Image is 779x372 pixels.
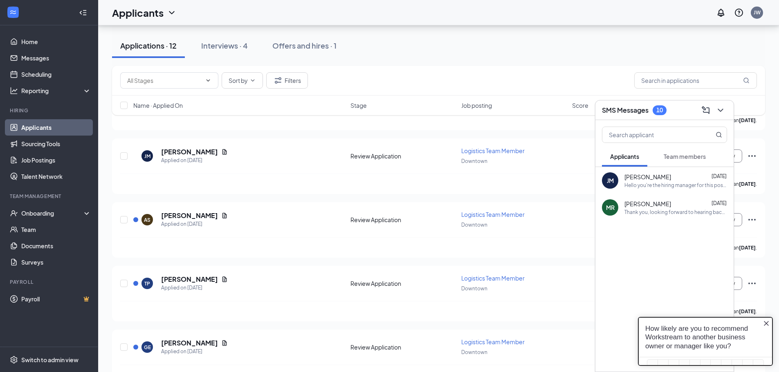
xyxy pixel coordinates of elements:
svg: ChevronDown [249,77,256,84]
span: Job posting [461,101,492,109]
span: Logistics Team Member [461,338,525,345]
svg: ChevronDown [716,105,725,115]
span: [DATE] [712,200,727,206]
span: Logistics Team Member [461,211,525,218]
a: Sourcing Tools [21,136,91,152]
svg: Collapse [79,9,87,17]
svg: Document [221,276,228,283]
svg: ChevronDown [167,8,177,18]
svg: Notifications [716,8,726,18]
button: ComposeMessage [699,104,712,117]
a: Applicants [21,119,91,136]
input: Search applicant [602,127,699,143]
span: Sort by [229,78,248,83]
span: [PERSON_NAME] [624,200,671,208]
a: Messages [21,50,91,66]
button: 8 [100,49,111,76]
button: 0 [15,49,26,76]
svg: Document [221,340,228,346]
a: PayrollCrown [21,291,91,307]
div: Applied on [DATE] [161,220,228,228]
a: Scheduling [21,66,91,82]
svg: Ellipses [747,215,757,225]
button: Filter Filters [266,72,308,89]
a: Talent Network [21,168,91,185]
a: Documents [21,238,91,254]
svg: Settings [10,356,18,364]
div: Offers and hires · 1 [272,40,337,51]
span: Score [572,101,588,109]
span: [PERSON_NAME] [624,173,671,181]
svg: UserCheck [10,209,18,217]
svg: ComposeMessage [701,105,711,115]
input: All Stages [127,76,202,85]
div: JW [754,9,761,16]
div: Review Application [350,279,456,287]
b: [DATE] [739,308,756,314]
span: Downtown [461,158,487,164]
svg: Document [221,212,228,219]
span: Downtown [461,285,487,292]
a: Team [21,221,91,238]
div: JM [607,176,614,185]
svg: ChevronDown [205,77,211,84]
div: Hiring [10,107,90,114]
div: Reporting [21,87,92,95]
span: Applicants [610,153,639,160]
input: Search in applications [634,72,757,89]
span: Stage [350,101,367,109]
h5: [PERSON_NAME] [161,147,218,156]
svg: Ellipses [747,278,757,288]
a: Surveys [21,254,91,270]
span: Team members [664,153,706,160]
div: MR [606,203,615,212]
button: 6 [79,49,90,76]
iframe: Sprig User Feedback Dialog [632,311,779,372]
span: Name · Applied On [133,101,183,109]
span: Logistics Team Member [461,147,525,154]
svg: Analysis [10,87,18,95]
span: [DATE] [712,173,727,179]
a: Home [21,33,91,50]
button: Sort byChevronDown [222,72,263,89]
div: Review Application [350,152,456,160]
div: Interviews · 4 [201,40,248,51]
div: 10 [656,107,663,114]
svg: Filter [273,76,283,85]
div: Team Management [10,193,90,200]
b: [DATE] [739,181,756,187]
div: Onboarding [21,209,84,217]
button: 4 [58,49,69,76]
button: 1 [26,49,37,76]
button: 3 [47,49,58,76]
button: 10 [121,49,132,76]
button: 9 [110,49,121,76]
div: Applied on [DATE] [161,347,228,356]
div: Review Application [350,216,456,224]
svg: WorkstreamLogo [9,8,17,16]
div: Applications · 12 [120,40,177,51]
div: Hello you're the hiring manager for this position ? [624,182,727,189]
h1: Applicants [112,6,164,20]
span: Downtown [461,349,487,355]
svg: Document [221,149,228,155]
div: AS [144,216,150,223]
svg: MagnifyingGlass [716,131,722,138]
button: ChevronDown [714,104,727,117]
div: Applied on [DATE] [161,156,228,165]
a: Job Postings [21,152,91,168]
svg: MagnifyingGlass [743,77,750,84]
div: Payroll [10,278,90,285]
button: 7 [89,49,100,76]
h5: [PERSON_NAME] [161,211,218,220]
span: Logistics Team Member [461,274,525,282]
button: 5 [68,49,79,76]
div: Review Application [350,343,456,351]
div: JM [144,153,150,160]
svg: Ellipses [747,151,757,161]
button: 2 [36,49,47,76]
h5: [PERSON_NAME] [161,275,218,284]
div: TP [144,280,150,287]
span: Downtown [461,222,487,228]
